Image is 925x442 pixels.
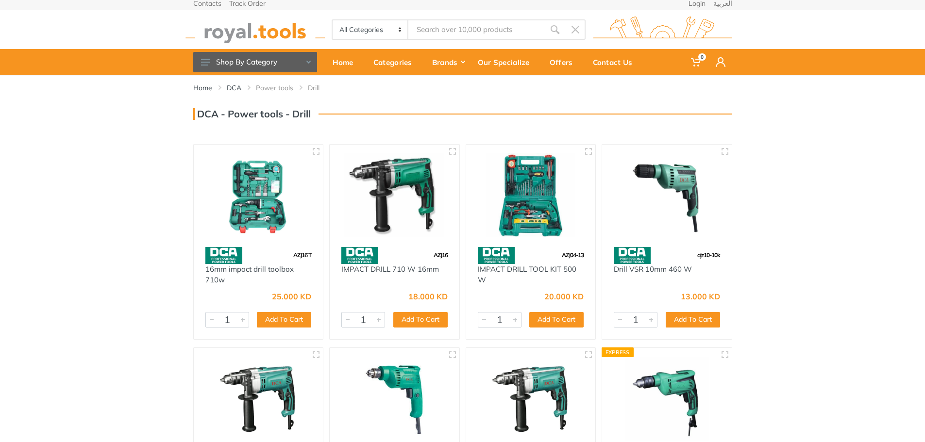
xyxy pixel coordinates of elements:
img: Royal Tools - Drill VSR 6mm 420 W [338,357,451,441]
div: Brands [425,52,471,72]
span: AZJ16 [434,251,448,259]
div: 18.000 KD [408,293,448,300]
div: Offers [543,52,586,72]
nav: breadcrumb [193,83,732,93]
div: Contact Us [586,52,646,72]
img: 58.webp [205,247,242,264]
a: Home [193,83,212,93]
a: DCA [227,83,241,93]
span: AZJ16 T [293,251,311,259]
a: IMPACT DRILL 710 W 16mm [341,264,439,274]
div: 25.000 KD [272,293,311,300]
a: Our Specialize [471,49,543,75]
img: 58.webp [478,247,515,264]
a: Offers [543,49,586,75]
span: AZJ04-13 [562,251,584,259]
img: 58.webp [614,247,651,264]
a: Power tools [256,83,293,93]
button: Add To Cart [393,312,448,327]
div: Home [326,52,367,72]
span: 0 [698,53,706,61]
img: Royal Tools - IMPACT DRILL 710 W 16mm [338,153,451,237]
img: Royal Tools - IMPACT DRILL TOOL KIT 500 W [475,153,587,237]
div: Categories [367,52,425,72]
img: Royal Tools - Drill VSR 10mm 460 W [611,153,723,237]
div: Express [602,347,634,357]
a: 0 [684,49,709,75]
img: royal.tools Logo [185,16,325,43]
h3: DCA - Power tools - Drill [193,108,311,120]
select: Category [333,20,409,39]
img: Royal Tools - Drill vsr 13MM 710 W [611,357,723,441]
img: royal.tools Logo [593,16,732,43]
div: Our Specialize [471,52,543,72]
a: Home [326,49,367,75]
a: IMPACT DRILL TOOL KIT 500 W [478,264,576,285]
img: Royal Tools - Impact drill 16mm 710watts [475,357,587,441]
a: Drill VSR 10mm 460 W [614,264,692,274]
button: Add To Cart [666,312,720,327]
input: Site search [408,19,544,40]
a: 16mm impact drill toolbox 710w [205,264,294,285]
button: Add To Cart [257,312,311,327]
a: Contact Us [586,49,646,75]
div: 20.000 KD [544,293,584,300]
a: Categories [367,49,425,75]
li: Drill [308,83,334,93]
button: Add To Cart [529,312,584,327]
img: 58.webp [341,247,378,264]
div: 13.000 KD [681,293,720,300]
img: Royal Tools - 16mm impact drill toolbox 710w [202,153,315,237]
img: Royal Tools - Impact Drill 710 W 16mm [202,357,315,441]
span: ajz10-10k [697,251,720,259]
button: Shop By Category [193,52,317,72]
